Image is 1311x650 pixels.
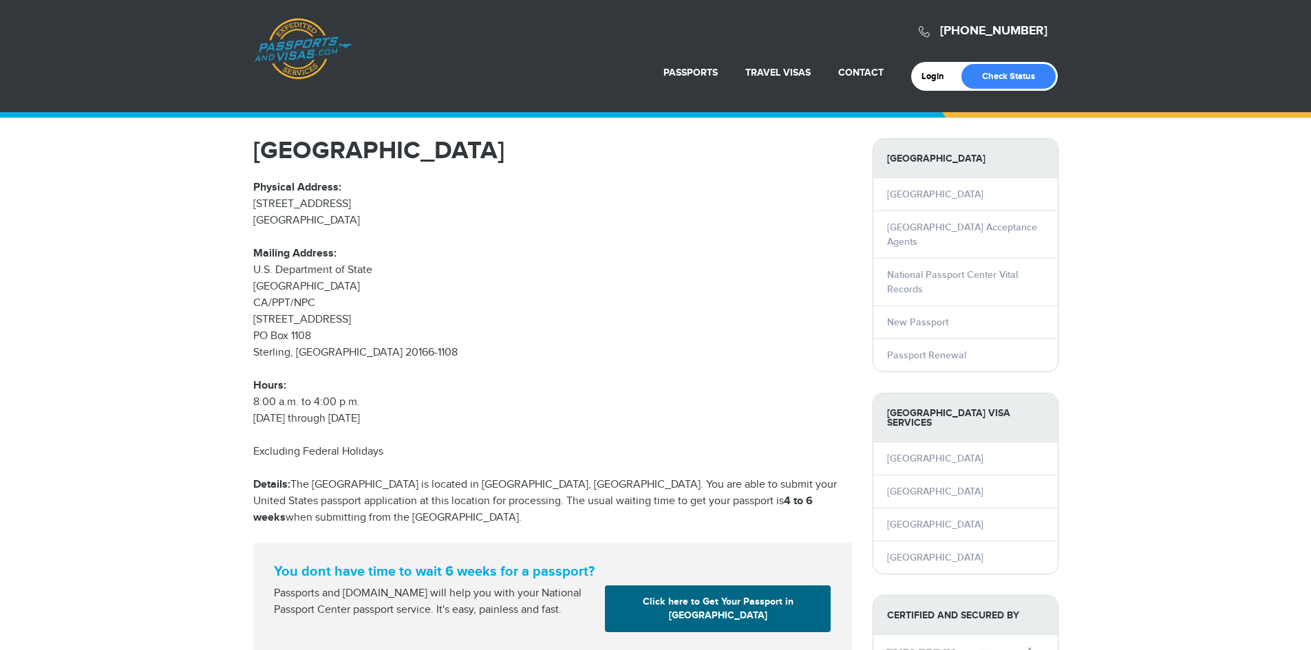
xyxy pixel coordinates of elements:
[253,477,852,526] p: The [GEOGRAPHIC_DATA] is located in [GEOGRAPHIC_DATA], [GEOGRAPHIC_DATA]. You are able to submit ...
[253,379,286,392] strong: Hours:
[887,453,983,464] a: [GEOGRAPHIC_DATA]
[873,139,1058,178] strong: [GEOGRAPHIC_DATA]
[887,221,1037,248] a: [GEOGRAPHIC_DATA] Acceptance Agents
[887,552,983,563] a: [GEOGRAPHIC_DATA]
[873,596,1058,635] strong: Certified and Secured by
[253,181,341,194] strong: Physical Address:
[253,444,852,460] p: Excluding Federal Holidays
[274,563,831,580] strong: You dont have time to wait 6 weeks for a passport?
[253,138,852,163] h1: [GEOGRAPHIC_DATA]
[745,67,811,78] a: Travel Visas
[268,585,600,618] div: Passports and [DOMAIN_NAME] will help you with your National Passport Center passport service. It...
[887,519,983,530] a: [GEOGRAPHIC_DATA]
[887,316,948,328] a: New Passport
[887,188,983,200] a: [GEOGRAPHIC_DATA]
[921,71,954,82] a: Login
[887,486,983,497] a: [GEOGRAPHIC_DATA]
[873,393,1058,442] strong: [GEOGRAPHIC_DATA] Visa Services
[253,478,290,491] strong: Details:
[887,269,1018,295] a: National Passport Center Vital Records
[605,585,831,632] a: Click here to Get Your Passport in [GEOGRAPHIC_DATA]
[887,349,966,361] a: Passport Renewal
[940,23,1047,39] a: [PHONE_NUMBER]
[838,67,884,78] a: Contact
[663,67,718,78] a: Passports
[254,18,352,80] a: Passports & [DOMAIN_NAME]
[253,495,813,524] strong: 4 to 6 weeks
[253,180,852,427] p: [STREET_ADDRESS] [GEOGRAPHIC_DATA] U.S. Department of State [GEOGRAPHIC_DATA] CA/PPT/NPC [STREET_...
[961,64,1056,89] a: Check Status
[253,247,337,260] strong: Mailing Address:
